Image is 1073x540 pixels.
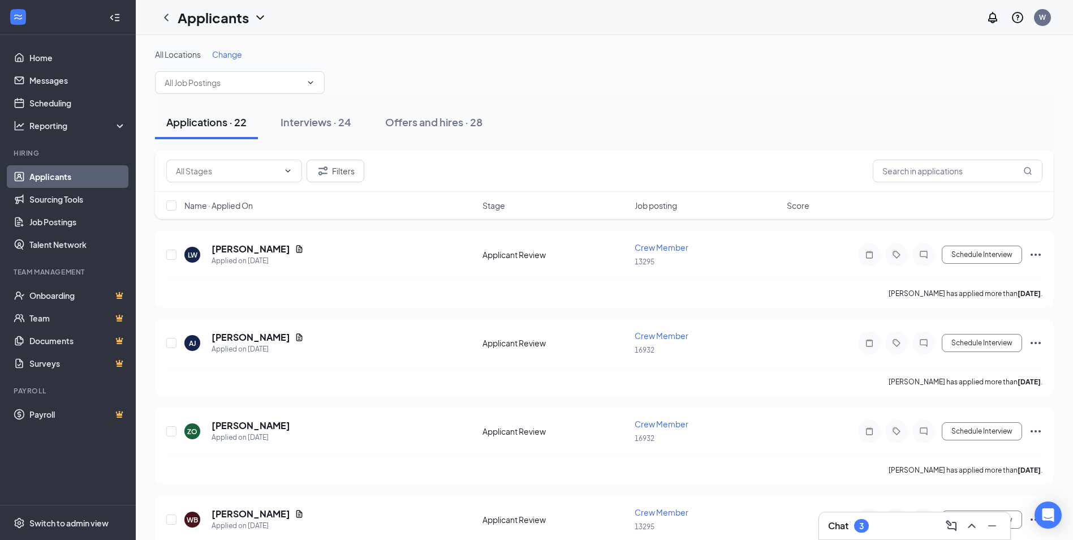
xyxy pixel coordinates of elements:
div: Applied on [DATE] [212,255,304,267]
a: DocumentsCrown [29,329,126,352]
svg: QuestionInfo [1011,11,1024,24]
div: Applications · 22 [166,115,247,129]
span: Crew Member [635,242,688,252]
div: AJ [189,338,196,348]
svg: Tag [890,427,903,436]
a: Scheduling [29,92,126,114]
a: Sourcing Tools [29,188,126,211]
div: Applicant Review [482,249,628,260]
span: Crew Member [635,507,688,517]
svg: Note [863,427,876,436]
div: Applied on [DATE] [212,520,304,532]
svg: Tag [890,250,903,259]
svg: Note [863,338,876,348]
a: Applicants [29,165,126,188]
div: Switch to admin view [29,517,109,529]
span: Crew Member [635,419,688,429]
div: Applicant Review [482,337,628,349]
div: Reporting [29,120,127,131]
div: Interviews · 24 [281,115,351,129]
svg: Ellipses [1029,513,1042,526]
div: Open Intercom Messenger [1035,502,1062,529]
svg: ChevronDown [253,11,267,24]
a: Home [29,46,126,69]
a: Job Postings [29,211,126,233]
h3: Chat [828,520,848,532]
span: Crew Member [635,331,688,341]
h5: [PERSON_NAME] [212,508,290,520]
a: PayrollCrown [29,403,126,426]
span: 13295 [635,258,654,266]
svg: Filter [316,164,330,178]
span: Change [212,49,242,59]
button: ChevronUp [963,517,981,535]
a: SurveysCrown [29,352,126,375]
div: Hiring [14,148,124,158]
input: All Job Postings [165,76,301,89]
svg: WorkstreamLogo [12,11,24,23]
div: 3 [859,521,864,531]
svg: Minimize [985,519,999,533]
span: Stage [482,200,505,211]
svg: Ellipses [1029,336,1042,350]
svg: Note [863,250,876,259]
div: Offers and hires · 28 [385,115,482,129]
span: 16932 [635,346,654,354]
div: WB [187,515,198,525]
h1: Applicants [178,8,249,27]
div: ZO [187,427,197,436]
div: Payroll [14,386,124,396]
button: Schedule Interview [942,422,1022,440]
button: Schedule Interview [942,246,1022,264]
span: 13295 [635,522,654,531]
span: Job posting [635,200,677,211]
a: TeamCrown [29,307,126,329]
b: [DATE] [1018,378,1041,386]
span: Score [787,200,809,211]
div: Applicant Review [482,426,628,437]
svg: Ellipses [1029,425,1042,438]
div: Applied on [DATE] [212,432,290,443]
p: [PERSON_NAME] has applied more than . [889,377,1042,387]
svg: ComposeMessage [945,519,958,533]
svg: ChevronLeft [160,11,173,24]
p: [PERSON_NAME] has applied more than . [889,465,1042,475]
div: Applicant Review [482,514,628,525]
svg: ChatInactive [917,250,930,259]
input: Search in applications [873,160,1042,182]
svg: ChevronUp [965,519,979,533]
b: [DATE] [1018,289,1041,298]
div: Applied on [DATE] [212,344,304,355]
svg: ChatInactive [917,338,930,348]
svg: Notifications [986,11,999,24]
h5: [PERSON_NAME] [212,331,290,344]
button: Schedule Interview [942,511,1022,529]
input: All Stages [176,165,279,177]
div: LW [188,250,197,260]
svg: Document [295,245,304,254]
button: Minimize [983,517,1001,535]
svg: ChatInactive [917,427,930,436]
div: Team Management [14,267,124,277]
svg: Settings [14,517,25,529]
a: OnboardingCrown [29,284,126,307]
b: [DATE] [1018,466,1041,474]
svg: Tag [890,338,903,348]
a: Talent Network [29,233,126,256]
svg: Ellipses [1029,248,1042,262]
button: Schedule Interview [942,334,1022,352]
a: Messages [29,69,126,92]
span: 16932 [635,434,654,443]
button: Filter Filters [307,160,364,182]
span: Name · Applied On [184,200,253,211]
h5: [PERSON_NAME] [212,419,290,432]
div: W [1039,12,1046,22]
svg: ChevronDown [306,78,315,87]
button: ComposeMessage [942,517,960,535]
svg: ChevronDown [283,166,292,175]
p: [PERSON_NAME] has applied more than . [889,289,1042,298]
span: All Locations [155,49,201,59]
svg: Analysis [14,120,25,131]
h5: [PERSON_NAME] [212,243,290,255]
